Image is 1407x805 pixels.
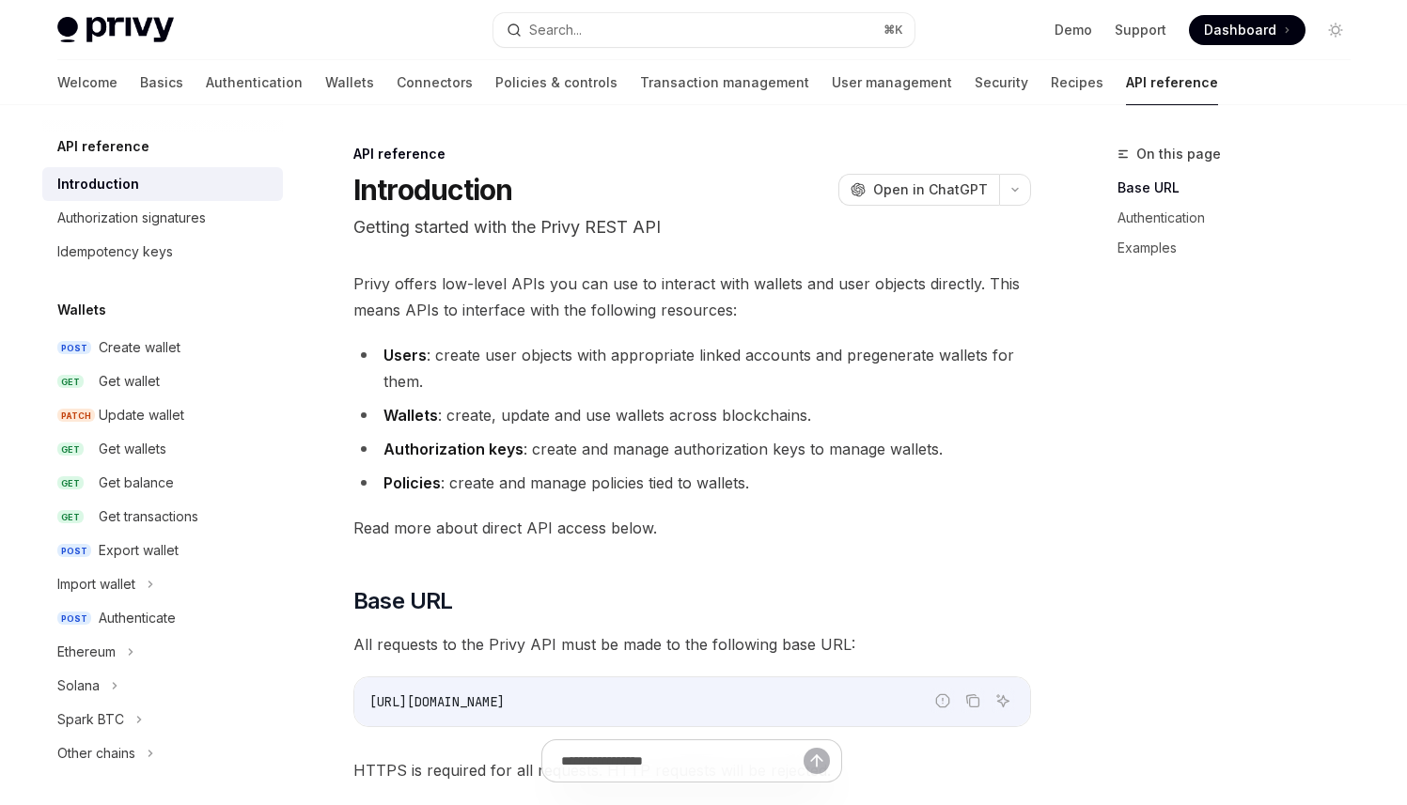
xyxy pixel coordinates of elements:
[493,13,915,47] button: Search...⌘K
[99,370,160,393] div: Get wallet
[99,505,198,528] div: Get transactions
[42,331,283,364] a: POSTCreate wallet
[353,436,1031,462] li: : create and manage authorization keys to manage wallets.
[1055,21,1092,39] a: Demo
[1126,60,1218,105] a: API reference
[383,440,524,458] strong: Authorization keys
[57,173,139,195] div: Introduction
[99,438,166,460] div: Get wallets
[57,573,135,596] div: Import wallet
[42,601,283,635] a: POSTAuthenticate
[383,406,438,425] strong: Wallets
[42,398,283,432] a: PATCHUpdate wallet
[640,60,809,105] a: Transaction management
[42,201,283,235] a: Authorization signatures
[353,173,513,207] h1: Introduction
[975,60,1028,105] a: Security
[57,60,117,105] a: Welcome
[42,235,283,269] a: Idempotency keys
[353,586,453,616] span: Base URL
[1204,21,1276,39] span: Dashboard
[353,214,1031,240] p: Getting started with the Privy REST API
[353,271,1031,323] span: Privy offers low-level APIs you can use to interact with wallets and user objects directly. This ...
[495,60,618,105] a: Policies & controls
[57,17,174,43] img: light logo
[838,174,999,206] button: Open in ChatGPT
[57,742,135,765] div: Other chains
[991,689,1015,713] button: Ask AI
[57,510,84,524] span: GET
[57,240,173,263] div: Idempotency keys
[1189,15,1305,45] a: Dashboard
[883,23,903,38] span: ⌘ K
[57,674,100,697] div: Solana
[99,472,174,494] div: Get balance
[1115,21,1166,39] a: Support
[1136,143,1221,165] span: On this page
[57,611,91,626] span: POST
[57,135,149,158] h5: API reference
[1118,203,1366,233] a: Authentication
[369,693,505,710] span: [URL][DOMAIN_NAME]
[99,607,176,629] div: Authenticate
[529,19,582,41] div: Search...
[832,60,952,105] a: User management
[397,60,473,105] a: Connectors
[1118,233,1366,263] a: Examples
[353,402,1031,428] li: : create, update and use wallets across blockchains.
[1051,60,1103,105] a: Recipes
[873,180,988,199] span: Open in ChatGPT
[383,346,427,364] strong: Users
[57,442,84,457] span: GET
[42,534,283,567] a: POSTExport wallet
[961,689,985,713] button: Copy the contents from the code block
[57,409,95,423] span: PATCH
[57,341,91,355] span: POST
[353,470,1031,496] li: : create and manage policies tied to wallets.
[383,473,441,492] strong: Policies
[99,336,180,359] div: Create wallet
[353,631,1031,658] span: All requests to the Privy API must be made to the following base URL:
[42,466,283,500] a: GETGet balance
[57,299,106,321] h5: Wallets
[206,60,303,105] a: Authentication
[1118,173,1366,203] a: Base URL
[57,375,84,389] span: GET
[57,207,206,229] div: Authorization signatures
[325,60,374,105] a: Wallets
[353,145,1031,163] div: API reference
[42,500,283,534] a: GETGet transactions
[140,60,183,105] a: Basics
[99,539,179,562] div: Export wallet
[99,404,184,426] div: Update wallet
[42,167,283,201] a: Introduction
[57,544,91,558] span: POST
[930,689,955,713] button: Report incorrect code
[42,432,283,466] a: GETGet wallets
[804,748,830,774] button: Send message
[57,641,116,663] div: Ethereum
[42,364,283,398] a: GETGet wallet
[1321,15,1351,45] button: Toggle dark mode
[353,515,1031,541] span: Read more about direct API access below.
[57,708,124,731] div: Spark BTC
[57,476,84,490] span: GET
[353,342,1031,395] li: : create user objects with appropriate linked accounts and pregenerate wallets for them.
